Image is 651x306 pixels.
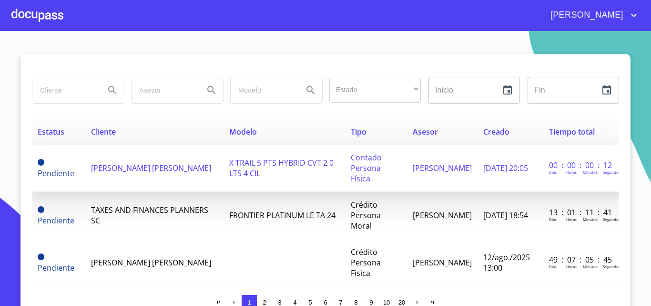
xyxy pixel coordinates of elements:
p: Dias [549,169,557,175]
input: search [132,77,196,103]
span: Crédito Persona Física [351,247,381,278]
p: Minutos [583,217,598,222]
span: Pendiente [38,253,44,260]
span: [PERSON_NAME] [PERSON_NAME] [91,163,211,173]
p: Horas [566,217,577,222]
span: TAXES AND FINANCES PLANNERS SC [91,205,208,226]
span: Modelo [229,127,257,137]
span: 9 [369,299,373,306]
div: ​ [329,77,421,103]
p: 00 : 00 : 00 : 12 [549,160,613,170]
span: Crédito Persona Moral [351,200,381,231]
button: account of current user [543,8,640,23]
span: [DATE] 18:54 [483,210,528,221]
button: Search [200,79,223,102]
span: Pendiente [38,263,74,273]
span: FRONTIER PLATINUM LE TA 24 [229,210,336,221]
span: Pendiente [38,159,44,166]
span: 5 [308,299,312,306]
span: Cliente [91,127,116,137]
span: Estatus [38,127,64,137]
span: Tiempo total [549,127,595,137]
p: 13 : 01 : 11 : 41 [549,207,613,218]
p: 49 : 07 : 05 : 45 [549,254,613,265]
p: Dias [549,264,557,269]
span: Asesor [413,127,438,137]
span: [PERSON_NAME] [413,210,472,221]
span: Pendiente [38,168,74,179]
span: 7 [339,299,342,306]
input: search [231,77,295,103]
span: 3 [278,299,281,306]
p: Segundos [603,217,620,222]
span: X TRAIL 5 PTS HYBRID CVT 2 0 LTS 4 CIL [229,158,334,179]
button: Search [299,79,322,102]
span: Tipo [351,127,366,137]
span: [PERSON_NAME] [PERSON_NAME] [91,257,211,268]
span: Pendiente [38,215,74,226]
p: Segundos [603,169,620,175]
span: Contado Persona Física [351,152,382,184]
p: Minutos [583,169,598,175]
span: 10 [383,299,390,306]
p: Horas [566,169,577,175]
span: Pendiente [38,206,44,213]
span: 4 [293,299,296,306]
span: [DATE] 20:05 [483,163,528,173]
span: [PERSON_NAME] [543,8,628,23]
span: 8 [354,299,357,306]
span: 12/ago./2025 13:00 [483,252,530,273]
span: [PERSON_NAME] [413,163,472,173]
button: Search [101,79,124,102]
span: Creado [483,127,509,137]
p: Minutos [583,264,598,269]
span: 2 [263,299,266,306]
span: 20 [398,299,405,306]
span: 6 [324,299,327,306]
p: Dias [549,217,557,222]
input: search [32,77,97,103]
span: 1 [247,299,251,306]
p: Horas [566,264,577,269]
span: [PERSON_NAME] [413,257,472,268]
p: Segundos [603,264,620,269]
